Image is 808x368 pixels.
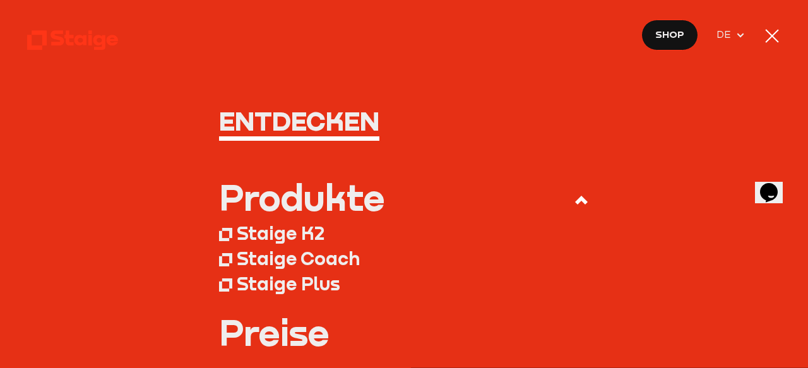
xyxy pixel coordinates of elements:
span: Shop [655,27,684,42]
a: Staige K2 [219,221,590,246]
a: Shop [641,20,699,50]
a: Staige Coach [219,246,590,271]
a: Staige Plus [219,271,590,297]
div: Produkte [219,179,385,215]
div: Staige Plus [237,273,340,295]
div: Staige K2 [237,222,324,245]
span: DE [716,27,735,42]
div: Staige Coach [237,247,360,270]
a: Preise [219,314,590,350]
iframe: chat widget [755,165,795,203]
